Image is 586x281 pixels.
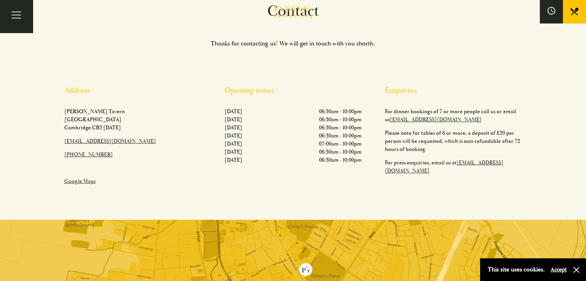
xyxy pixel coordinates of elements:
[319,132,361,140] p: 06:30am - 10:00pm
[319,156,361,164] p: 06:30am - 10:00pm
[64,151,113,158] a: [PHONE_NUMBER]
[551,266,567,273] button: Accept
[62,2,524,20] h1: Contact
[225,140,242,148] p: [DATE]
[319,140,361,148] p: 07:00am - 10:00pm
[319,115,361,124] p: 06:30am - 10:00pm
[385,129,522,153] p: Please note for tables of 6 or more, a deposit of £20 per person will be requested, which is non-...
[385,107,522,124] p: For dinner bookings of 7 or more people call us or email us
[64,86,201,95] h2: Address
[225,124,242,132] p: [DATE]
[390,116,481,123] a: [EMAIL_ADDRESS][DOMAIN_NAME]
[225,148,242,156] p: [DATE]
[385,86,522,95] h2: Enquiries
[319,148,361,156] p: 06:30am - 10:00pm
[385,159,522,175] p: For press enquiries, email us at
[62,40,524,47] div: Thanks for contacting us! We will get in touch with you shortly.
[64,178,96,184] a: Google Maps
[319,107,361,115] p: 06:30am - 10:00pm
[573,266,580,274] button: Close and accept
[488,264,545,275] p: This site uses cookies.
[225,107,242,115] p: [DATE]
[225,156,242,164] p: [DATE]
[319,124,361,132] p: 06:30am - 10:00pm
[225,86,362,95] h2: Opening times
[225,115,242,124] p: [DATE]
[64,107,201,132] p: [PERSON_NAME] Tavern [GEOGRAPHIC_DATA] Cambridge CB2 [DATE]​
[225,132,242,140] p: [DATE]
[64,138,156,144] a: [EMAIL_ADDRESS][DOMAIN_NAME]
